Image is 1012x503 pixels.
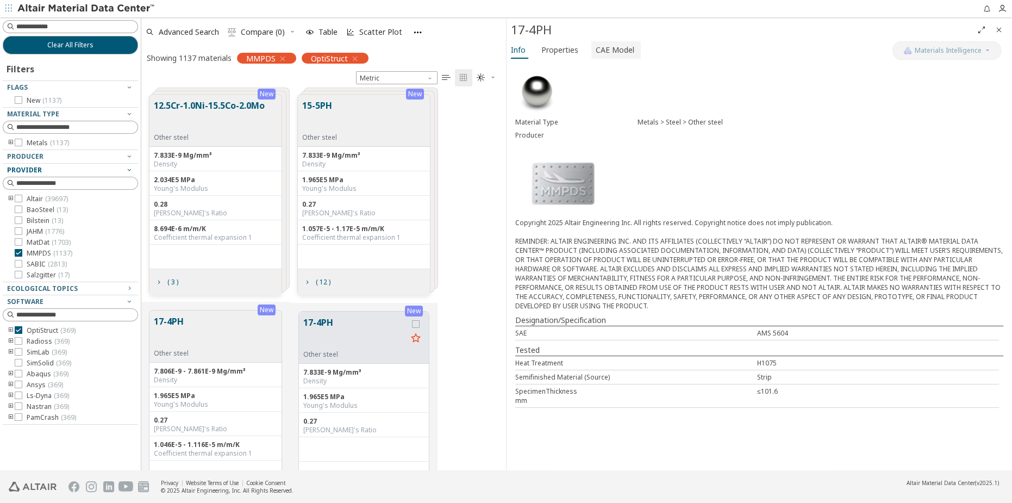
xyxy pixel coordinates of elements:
[154,233,277,242] div: Coefficient thermal expansion 1
[45,194,68,203] span: ( 39697 )
[54,337,70,346] span: ( 369 )
[406,89,424,100] div: New
[442,73,451,82] i: 
[61,413,76,422] span: ( 369 )
[7,392,15,400] i: toogle group
[154,209,277,218] div: [PERSON_NAME]'s Ratio
[303,417,424,426] div: 0.27
[154,151,277,160] div: 7.833E-9 Mg/mm³
[52,216,63,225] span: ( 13 )
[3,36,138,54] button: Clear All Filters
[303,426,424,434] div: [PERSON_NAME]'s Ratio
[302,99,337,133] button: 15-5PH
[511,21,973,39] div: 17-4PH
[298,271,335,293] button: ( 12 )
[53,369,68,378] span: ( 369 )
[154,133,265,142] div: Other steel
[541,41,578,59] span: Properties
[48,380,63,389] span: ( 369 )
[7,326,15,335] i: toogle group
[27,227,64,236] span: JAHM
[359,28,402,36] span: Scatter Plot
[27,271,70,280] span: Salzgitter
[27,337,70,346] span: Radioss
[302,225,426,233] div: 1.057E-5 - 1.17E-5 m/m/K
[167,279,178,285] span: ( 3 )
[154,225,277,233] div: 8.694E-6 m/m/K
[757,328,999,338] div: AMS 5604
[56,358,71,368] span: ( 369 )
[302,209,426,218] div: [PERSON_NAME]'s Ratio
[316,279,330,285] span: ( 12 )
[58,270,70,280] span: ( 17 )
[54,402,69,411] span: ( 369 )
[27,370,68,378] span: Abaqus
[27,348,67,357] span: SimLab
[915,46,982,55] span: Materials Intelligence
[154,416,277,425] div: 0.27
[459,73,468,82] i: 
[7,370,15,378] i: toogle group
[7,165,42,175] span: Provider
[515,131,638,140] div: Producer
[515,218,1003,311] div: Copyright 2025 Altair Engineering Inc. All rights reserved. Copyright notice does not imply publi...
[27,96,61,105] span: New
[52,347,67,357] span: ( 369 )
[27,216,63,225] span: Bilstein
[27,392,69,400] span: Ls-Dyna
[154,200,277,209] div: 0.28
[757,387,999,396] div: ≤101.6
[27,195,68,203] span: Altair
[515,151,611,216] img: Logo - Provider
[303,377,424,386] div: Density
[515,372,757,382] div: Semifinished Material (Source)
[27,260,67,269] span: SABIC
[154,315,189,349] button: 17-4PH
[7,413,15,422] i: toogle group
[7,337,15,346] i: toogle group
[27,326,76,335] span: OptiStruct
[3,295,138,308] button: Software
[757,372,999,382] div: Strip
[27,359,71,368] span: SimSolid
[302,160,426,169] div: Density
[161,487,293,494] div: © 2025 Altair Engineering, Inc. All Rights Reserved.
[161,479,178,487] a: Privacy
[147,53,232,63] div: Showing 1137 materials
[7,381,15,389] i: toogle group
[7,139,15,147] i: toogle group
[302,151,426,160] div: 7.833E-9 Mg/mm³
[258,89,276,100] div: New
[141,86,506,470] div: grid
[515,118,638,127] div: Material Type
[246,53,276,63] span: MMPDS
[3,282,138,295] button: Ecological Topics
[3,54,40,80] div: Filters
[318,28,338,36] span: Table
[45,227,64,236] span: ( 1776 )
[477,73,485,82] i: 
[7,195,15,203] i: toogle group
[27,238,71,247] span: MatDat
[3,150,138,163] button: Producer
[303,316,407,350] button: 17-4PH
[7,402,15,411] i: toogle group
[258,305,276,315] div: New
[60,326,76,335] span: ( 369 )
[27,381,63,389] span: Ansys
[303,393,424,401] div: 1.965E5 MPa
[511,41,526,59] span: Info
[47,41,93,49] span: Clear All Filters
[903,46,912,55] img: AI Copilot
[405,306,423,316] div: New
[27,413,76,422] span: PamCrash
[27,402,69,411] span: Nastran
[311,53,348,63] span: OptiStruct
[7,348,15,357] i: toogle group
[302,200,426,209] div: 0.27
[973,21,990,39] button: Full Screen
[154,349,189,358] div: Other steel
[154,160,277,169] div: Density
[515,396,527,405] div: mm
[892,41,1001,60] button: AI CopilotMaterials Intelligence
